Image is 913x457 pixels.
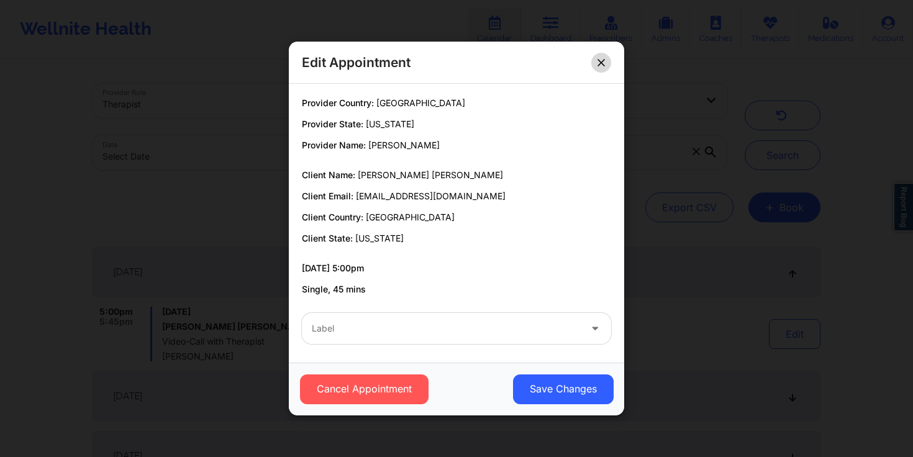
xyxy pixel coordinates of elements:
[302,54,411,71] h2: Edit Appointment
[366,119,414,129] span: [US_STATE]
[302,139,611,152] p: Provider Name:
[300,374,429,404] button: Cancel Appointment
[302,97,611,109] p: Provider Country:
[302,190,611,202] p: Client Email:
[368,140,440,150] span: [PERSON_NAME]
[366,212,455,222] span: [GEOGRAPHIC_DATA]
[355,233,404,243] span: [US_STATE]
[302,262,611,274] p: [DATE] 5:00pm
[302,169,611,181] p: Client Name:
[356,191,506,201] span: [EMAIL_ADDRESS][DOMAIN_NAME]
[513,374,614,404] button: Save Changes
[302,118,611,130] p: Provider State:
[358,170,503,180] span: [PERSON_NAME] [PERSON_NAME]
[376,97,465,108] span: [GEOGRAPHIC_DATA]
[302,232,611,245] p: Client State:
[302,283,611,296] p: Single, 45 mins
[302,211,611,224] p: Client Country:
